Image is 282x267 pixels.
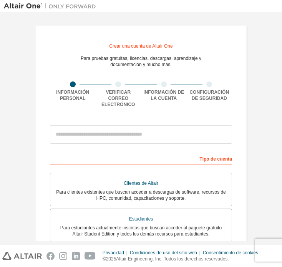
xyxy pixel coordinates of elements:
font: Información de la cuenta [143,90,184,101]
font: Información personal [56,90,89,101]
font: documentación y mucho más. [110,62,171,67]
img: altair_logo.svg [2,252,42,260]
font: Clientes de Altair [124,181,158,186]
img: youtube.svg [85,252,96,260]
font: Altair Engineering, Inc. Todos los derechos reservados. [116,256,229,262]
font: 2025 [106,256,116,262]
font: Verificar correo electrónico [101,90,135,107]
font: © [103,256,106,262]
img: linkedin.svg [72,252,80,260]
img: instagram.svg [59,252,67,260]
font: Tipo de cuenta [200,156,232,162]
font: Crear una cuenta de Altair One [109,43,173,49]
font: Para clientes existentes que buscan acceder a descargas de software, recursos de HPC, comunidad, ... [56,189,226,201]
font: Condiciones de uso del sitio web [130,250,197,255]
img: Altair Uno [4,2,100,10]
font: Para estudiantes actualmente inscritos que buscan acceder al paquete gratuito Altair Student Edit... [60,225,222,237]
font: Configuración de seguridad [189,90,229,101]
font: Consentimiento de cookies [203,250,258,255]
font: Privacidad [103,250,124,255]
font: Para pruebas gratuitas, licencias, descargas, aprendizaje y [81,56,201,61]
font: Estudiantes [129,216,153,222]
img: facebook.svg [46,252,55,260]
